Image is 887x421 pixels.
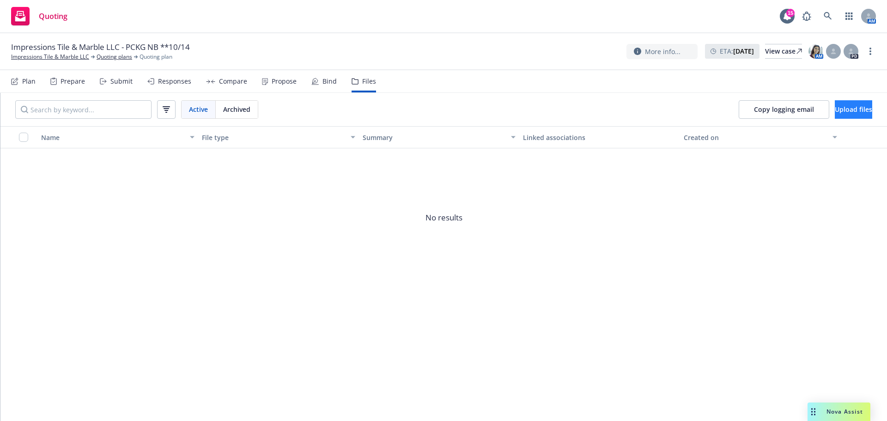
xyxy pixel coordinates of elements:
[808,44,823,59] img: photo
[523,133,676,142] div: Linked associations
[97,53,132,61] a: Quoting plans
[739,100,829,119] button: Copy logging email
[835,105,872,114] span: Upload files
[15,100,152,119] input: Search by keyword...
[37,126,198,148] button: Name
[22,78,36,85] div: Plan
[219,78,247,85] div: Compare
[198,126,359,148] button: File type
[19,133,28,142] input: Select all
[39,12,67,20] span: Quoting
[684,133,827,142] div: Created on
[272,78,297,85] div: Propose
[158,78,191,85] div: Responses
[826,408,863,415] span: Nova Assist
[765,44,802,58] div: View case
[223,104,250,114] span: Archived
[808,403,870,421] button: Nova Assist
[754,105,814,114] span: Copy logging email
[865,46,876,57] a: more
[61,78,85,85] div: Prepare
[41,133,184,142] div: Name
[11,42,190,53] span: Impressions Tile & Marble LLC - PCKG NB **10/14
[835,100,872,119] button: Upload files
[11,53,89,61] a: Impressions Tile & Marble LLC
[733,47,754,55] strong: [DATE]
[765,44,802,59] a: View case
[626,44,698,59] button: More info...
[110,78,133,85] div: Submit
[202,133,345,142] div: File type
[189,104,208,114] span: Active
[140,53,172,61] span: Quoting plan
[362,78,376,85] div: Files
[645,47,680,56] span: More info...
[363,133,506,142] div: Summary
[322,78,337,85] div: Bind
[359,126,520,148] button: Summary
[720,46,754,56] span: ETA :
[808,403,819,421] div: Drag to move
[0,148,887,287] span: No results
[840,7,858,25] a: Switch app
[797,7,816,25] a: Report a Bug
[786,9,795,17] div: 15
[680,126,841,148] button: Created on
[519,126,680,148] button: Linked associations
[7,3,71,29] a: Quoting
[819,7,837,25] a: Search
